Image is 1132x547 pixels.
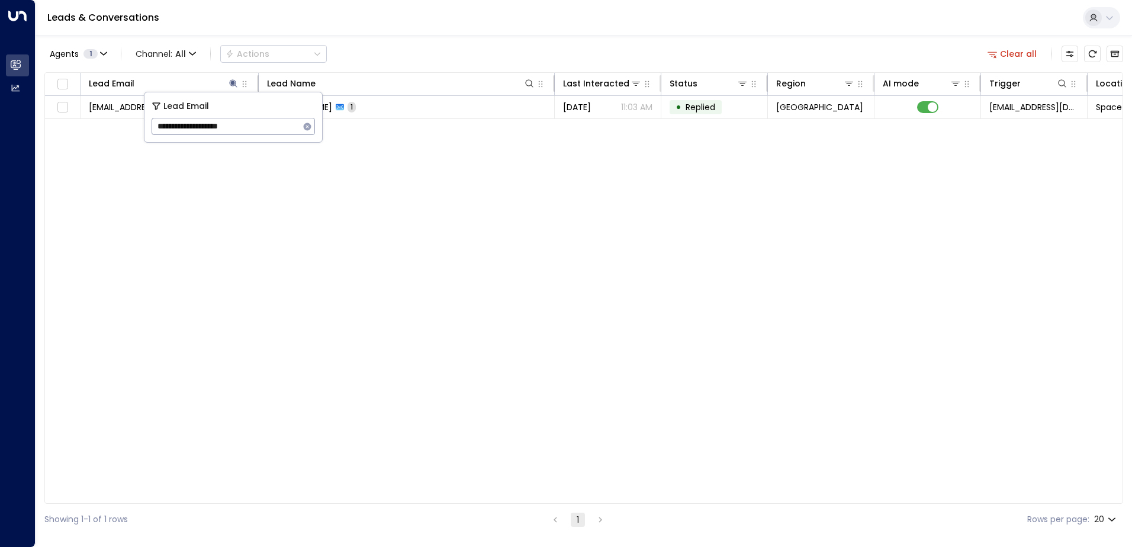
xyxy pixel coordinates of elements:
[44,513,128,526] div: Showing 1-1 of 1 rows
[50,50,79,58] span: Agents
[44,46,111,62] button: Agents1
[883,76,919,91] div: AI mode
[220,45,327,63] button: Actions
[776,76,855,91] div: Region
[131,46,201,62] span: Channel:
[621,101,652,113] p: 11:03 AM
[989,76,1068,91] div: Trigger
[686,101,715,113] span: Replied
[163,99,209,113] span: Lead Email
[131,46,201,62] button: Channel:All
[89,76,134,91] div: Lead Email
[1084,46,1101,62] span: Refresh
[89,76,239,91] div: Lead Email
[220,45,327,63] div: Button group with a nested menu
[983,46,1042,62] button: Clear all
[776,76,806,91] div: Region
[563,101,591,113] span: Yesterday
[1107,46,1123,62] button: Archived Leads
[563,76,629,91] div: Last Interacted
[89,101,226,113] span: jtgraham93@gmail.com
[989,76,1021,91] div: Trigger
[47,11,159,24] a: Leads & Conversations
[83,49,98,59] span: 1
[175,49,186,59] span: All
[548,512,608,527] nav: pagination navigation
[55,77,70,92] span: Toggle select all
[1094,511,1118,528] div: 20
[670,76,697,91] div: Status
[563,76,642,91] div: Last Interacted
[776,101,863,113] span: Birmingham
[226,49,269,59] div: Actions
[670,76,748,91] div: Status
[883,76,961,91] div: AI mode
[55,100,70,115] span: Toggle select row
[989,101,1079,113] span: leads@space-station.co.uk
[348,102,356,112] span: 1
[267,76,316,91] div: Lead Name
[267,76,535,91] div: Lead Name
[676,97,681,117] div: •
[1062,46,1078,62] button: Customize
[1027,513,1089,526] label: Rows per page:
[571,513,585,527] button: page 1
